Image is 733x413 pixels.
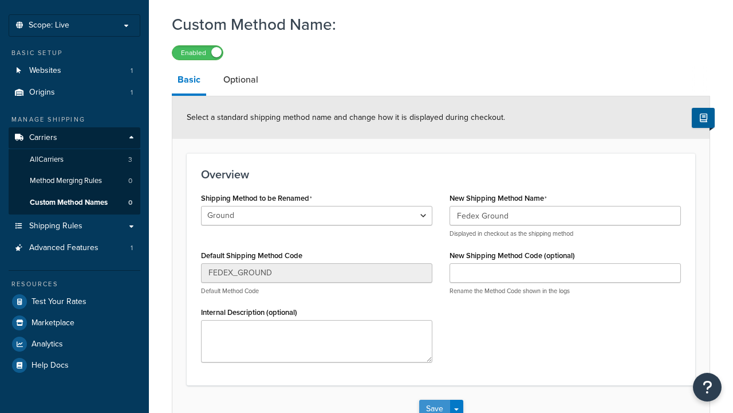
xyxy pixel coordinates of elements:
div: Basic Setup [9,48,140,58]
span: Marketplace [31,318,74,328]
a: Origins1 [9,82,140,103]
h3: Overview [201,168,681,181]
p: Default Method Code [201,287,432,295]
div: Resources [9,279,140,289]
a: Websites1 [9,60,140,81]
a: Marketplace [9,313,140,333]
span: Origins [29,88,55,98]
p: Displayed in checkout as the shipping method [450,229,681,238]
span: Scope: Live [29,21,69,30]
span: 3 [128,155,132,165]
a: Basic [172,66,206,96]
button: Open Resource Center [693,373,722,402]
a: Carriers [9,127,140,149]
li: Method Merging Rules [9,170,140,192]
label: Shipping Method to be Renamed [201,194,312,203]
span: Select a standard shipping method name and change how it is displayed during checkout. [187,111,505,123]
span: Help Docs [31,361,69,371]
label: Internal Description (optional) [201,308,297,317]
div: Manage Shipping [9,115,140,124]
span: Custom Method Names [30,198,108,208]
label: Default Shipping Method Code [201,251,302,260]
p: Rename the Method Code shown in the logs [450,287,681,295]
h1: Custom Method Name: [172,13,696,36]
label: Enabled [172,46,223,60]
span: Method Merging Rules [30,176,102,186]
span: 1 [131,243,133,253]
a: AllCarriers3 [9,149,140,170]
li: Websites [9,60,140,81]
li: Carriers [9,127,140,215]
a: Test Your Rates [9,291,140,312]
li: Custom Method Names [9,192,140,213]
label: New Shipping Method Code (optional) [450,251,575,260]
a: Shipping Rules [9,216,140,237]
span: Analytics [31,340,63,349]
span: All Carriers [30,155,64,165]
span: 0 [128,198,132,208]
a: Help Docs [9,355,140,376]
span: Websites [29,66,61,76]
span: Carriers [29,133,57,143]
span: Test Your Rates [31,297,86,307]
button: Show Help Docs [692,108,715,128]
li: Advanced Features [9,237,140,259]
a: Optional [218,66,264,93]
li: Origins [9,82,140,103]
a: Advanced Features1 [9,237,140,259]
span: Shipping Rules [29,221,82,231]
a: Analytics [9,334,140,354]
span: 1 [131,66,133,76]
label: New Shipping Method Name [450,194,547,203]
span: Advanced Features [29,243,98,253]
a: Custom Method Names0 [9,192,140,213]
span: 1 [131,88,133,98]
span: 0 [128,176,132,186]
a: Method Merging Rules0 [9,170,140,192]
